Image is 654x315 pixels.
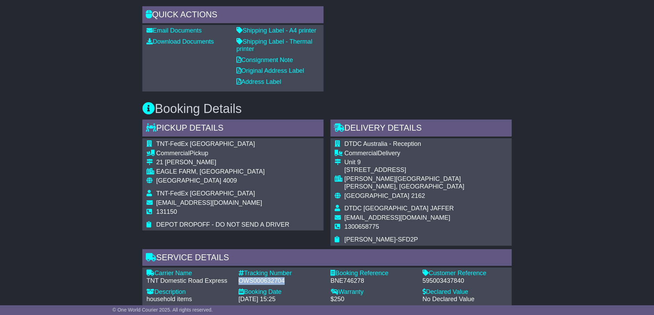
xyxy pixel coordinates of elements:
span: [GEOGRAPHIC_DATA] [344,192,409,199]
span: © One World Courier 2025. All rights reserved. [112,307,213,313]
span: 131150 [156,208,177,215]
div: Unit 9 [344,159,508,166]
div: Pickup Details [142,120,324,138]
div: Booking Date [238,288,324,296]
span: TNT-FedEx [GEOGRAPHIC_DATA] [156,190,255,197]
div: 21 [PERSON_NAME] [156,159,289,166]
span: Commercial [344,150,378,157]
span: 4009 [223,177,237,184]
span: DTDC Australia - Reception [344,140,421,147]
div: Carrier Name [146,270,232,277]
div: Warranty [330,288,416,296]
div: Quick Actions [142,6,324,25]
div: Tracking Number [238,270,324,277]
span: DTDC [GEOGRAPHIC_DATA] JAFFER [344,205,454,212]
a: Email Documents [146,27,202,34]
div: household items [146,296,232,303]
span: [EMAIL_ADDRESS][DOMAIN_NAME] [344,214,450,221]
span: [PERSON_NAME]-SFD2P [344,236,418,243]
div: Pickup [156,150,289,157]
div: Delivery [344,150,508,157]
span: DEPOT DROPOFF - DO NOT SEND A DRIVER [156,221,289,228]
span: 1300658775 [344,223,379,230]
div: EAGLE FARM, [GEOGRAPHIC_DATA] [156,168,289,176]
h3: Booking Details [142,102,512,116]
div: 595003437840 [422,277,508,285]
span: Commercial [156,150,190,157]
span: [GEOGRAPHIC_DATA] [156,177,221,184]
a: Shipping Label - Thermal printer [236,38,312,53]
div: OWS000632704 [238,277,324,285]
div: Service Details [142,249,512,268]
a: Address Label [236,78,281,85]
span: 2162 [411,192,425,199]
div: [DATE] 15:25 [238,296,324,303]
a: Shipping Label - A4 printer [236,27,316,34]
div: TNT Domestic Road Express [146,277,232,285]
div: $250 [330,296,416,303]
div: Declared Value [422,288,508,296]
div: Description [146,288,232,296]
div: [PERSON_NAME][GEOGRAPHIC_DATA][PERSON_NAME], [GEOGRAPHIC_DATA] [344,175,508,190]
div: [STREET_ADDRESS] [344,166,508,174]
span: TNT-FedEx [GEOGRAPHIC_DATA] [156,140,255,147]
div: No Declared Value [422,296,508,303]
div: Delivery Details [330,120,512,138]
span: [EMAIL_ADDRESS][DOMAIN_NAME] [156,199,262,206]
a: Consignment Note [236,56,293,63]
a: Download Documents [146,38,214,45]
div: BNE746278 [330,277,416,285]
div: Customer Reference [422,270,508,277]
div: Booking Reference [330,270,416,277]
a: Original Address Label [236,67,304,74]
